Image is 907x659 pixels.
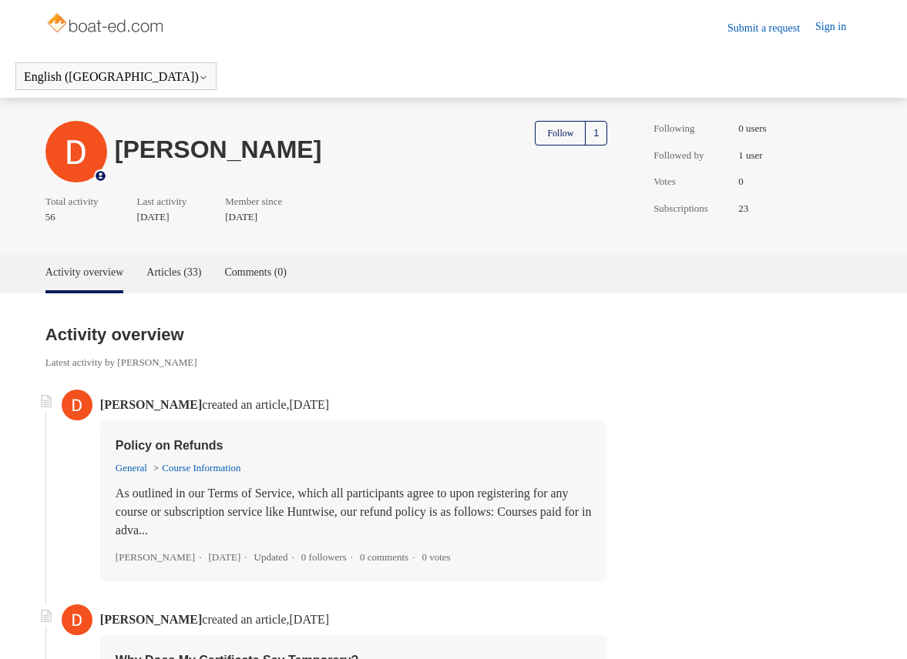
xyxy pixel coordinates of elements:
[24,70,208,84] button: English ([GEOGRAPHIC_DATA])
[116,439,223,452] a: Policy on Refunds
[162,462,240,473] a: Course Information
[738,148,762,163] span: 1 user
[45,255,123,290] a: Activity overview
[254,551,298,563] li: Updated
[100,398,202,411] span: [PERSON_NAME]
[116,551,206,563] li: [PERSON_NAME]
[116,462,147,473] a: General
[727,20,815,36] a: Submit a request
[116,484,592,540] p: As outlined in our Terms of Service, which all participants agree to upon registering for any cou...
[653,148,731,163] span: Followed by
[45,9,168,40] img: Boat-Ed Help Center home page
[653,174,731,189] span: Votes
[738,174,744,189] span: 0
[100,610,607,629] p: created an article,
[738,201,748,216] span: 23
[45,209,106,225] span: 56
[653,121,731,136] span: Following
[137,194,187,209] span: Last activity
[290,613,330,626] time: 01/05/2024, 15:35
[815,18,862,37] a: Sign in
[225,211,257,222] time: 01/05/2024, 14:59
[45,322,607,347] h2: Activity overview
[224,255,287,290] a: Comments (0)
[208,551,240,563] time: 04/17/2024, 12:26
[422,551,450,563] li: 0 votes
[137,211,170,222] time: 01/29/2024, 13:26
[360,551,418,563] li: 0 comments
[100,613,202,626] span: [PERSON_NAME]
[150,462,241,473] li: Course Information
[45,347,607,370] span: Latest activity by [PERSON_NAME]
[45,194,99,209] span: Total activity
[100,396,607,414] p: created an article,
[653,201,731,216] span: Subscriptions
[146,255,201,290] a: Articles (33)
[290,398,330,411] time: 01/29/2024, 13:26
[225,194,282,209] span: Member since
[738,121,766,136] span: 0 users
[301,551,357,563] li: 0 followers
[535,121,607,146] button: Follow User
[115,140,528,159] h1: [PERSON_NAME]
